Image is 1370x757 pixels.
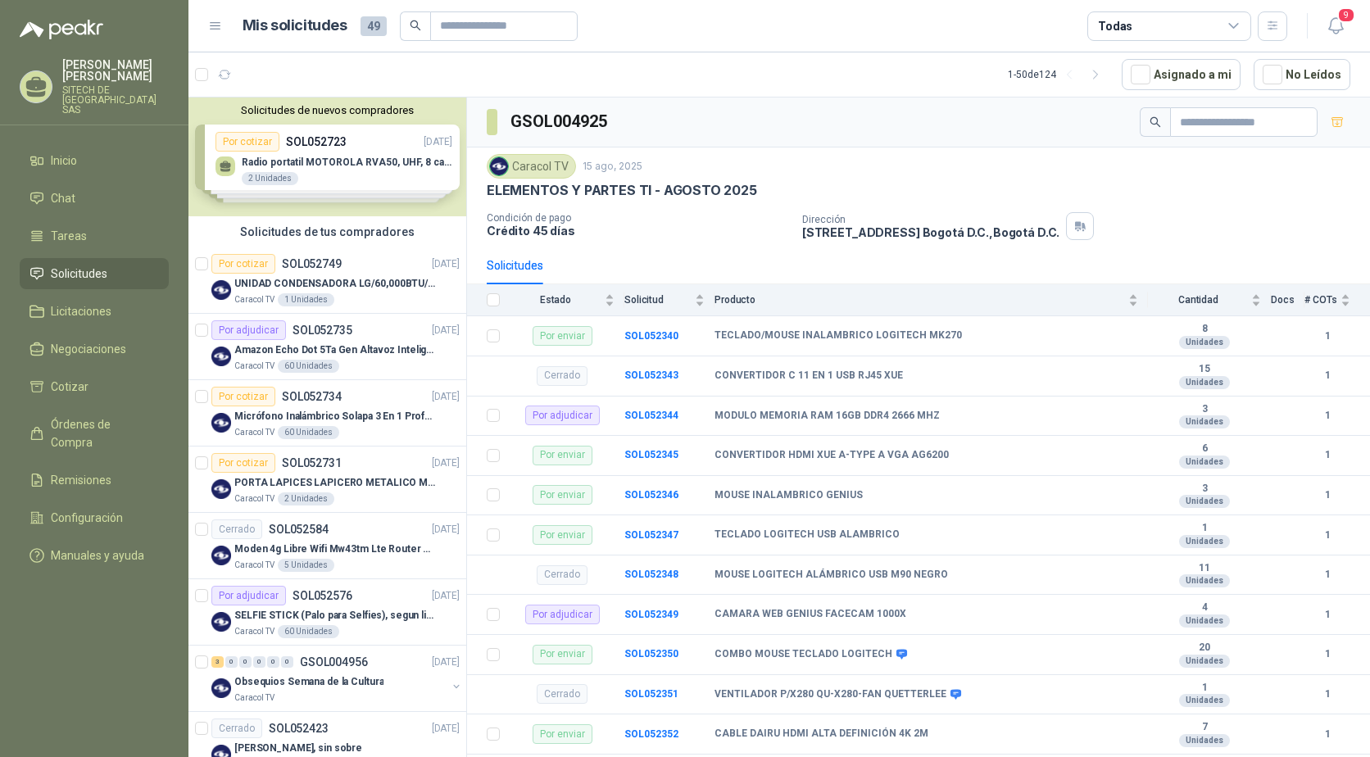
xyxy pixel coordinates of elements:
[432,522,460,537] p: [DATE]
[1179,574,1230,587] div: Unidades
[1148,483,1261,496] b: 3
[20,183,169,214] a: Chat
[1179,495,1230,508] div: Unidades
[714,329,962,342] b: TECLADO/MOUSE INALAMBRICO LOGITECH MK270
[714,569,948,582] b: MOUSE LOGITECH ALÁMBRICO USB M90 NEGRO
[624,284,714,316] th: Solicitud
[624,529,678,541] b: SOL052347
[188,247,466,314] a: Por cotizarSOL052749[DATE] Company LogoUNIDAD CONDENSADORA LG/60,000BTU/220V/R410A: ICaracol TV1 ...
[1304,687,1350,702] b: 1
[714,728,928,741] b: CABLE DAIRU HDMI ALTA DEFINICIÓN 4K 2M
[714,608,906,621] b: CAMARA WEB GENIUS FACECAM 1000X
[410,20,421,31] span: search
[1179,456,1230,469] div: Unidades
[714,528,900,542] b: TECLADO LOGITECH USB ALAMBRICO
[20,220,169,252] a: Tareas
[20,296,169,327] a: Licitaciones
[51,546,144,564] span: Manuales y ayuda
[234,625,274,638] p: Caracol TV
[714,449,949,462] b: CONVERTIDOR HDMI XUE A-TYPE A VGA AG6200
[714,410,940,423] b: MODULO MEMORIA RAM 16GB DDR4 2666 MHZ
[533,645,592,664] div: Por enviar
[432,256,460,272] p: [DATE]
[432,323,460,338] p: [DATE]
[234,475,438,491] p: PORTA LAPICES LAPICERO METALICO MALLA. IGUALES A LOS DEL LIK ADJUNTO
[1148,562,1261,575] b: 11
[624,449,678,460] b: SOL052345
[1304,727,1350,742] b: 1
[537,565,587,585] div: Cerrado
[624,330,678,342] a: SOL052340
[225,656,238,668] div: 0
[188,380,466,446] a: Por cotizarSOL052734[DATE] Company LogoMicrófono Inalámbrico Solapa 3 En 1 Profesional F11-2 X2Ca...
[1179,376,1230,389] div: Unidades
[278,559,334,572] div: 5 Unidades
[1148,323,1261,336] b: 8
[1148,721,1261,734] b: 7
[188,97,466,216] div: Solicitudes de nuevos compradoresPor cotizarSOL052723[DATE] Radio portatil MOTOROLA RVA50, UHF, 8...
[62,59,169,82] p: [PERSON_NAME] [PERSON_NAME]
[278,360,339,373] div: 60 Unidades
[195,104,460,116] button: Solicitudes de nuevos compradores
[1148,294,1248,306] span: Cantidad
[1304,284,1370,316] th: # COTs
[1304,528,1350,543] b: 1
[51,152,77,170] span: Inicio
[234,559,274,572] p: Caracol TV
[211,612,231,632] img: Company Logo
[432,456,460,471] p: [DATE]
[188,314,466,380] a: Por adjudicarSOL052735[DATE] Company LogoAmazon Echo Dot 5Ta Gen Altavoz Inteligente Alexa AzulCa...
[537,366,587,386] div: Cerrado
[510,109,610,134] h3: GSOL004925
[211,678,231,698] img: Company Logo
[432,721,460,737] p: [DATE]
[714,648,892,661] b: COMBO MOUSE TECLADO LOGITECH
[1304,567,1350,582] b: 1
[234,741,362,756] p: [PERSON_NAME], sin sobre
[211,656,224,668] div: 3
[51,189,75,207] span: Chat
[533,485,592,505] div: Por enviar
[234,409,438,424] p: Micrófono Inalámbrico Solapa 3 En 1 Profesional F11-2 X2
[624,648,678,660] a: SOL052350
[51,378,88,396] span: Cotizar
[243,14,347,38] h1: Mis solicitudes
[432,655,460,670] p: [DATE]
[624,369,678,381] b: SOL052343
[281,656,293,668] div: 0
[20,20,103,39] img: Logo peakr
[211,387,275,406] div: Por cotizar
[1321,11,1350,41] button: 9
[51,302,111,320] span: Licitaciones
[1148,363,1261,376] b: 15
[234,360,274,373] p: Caracol TV
[1179,336,1230,349] div: Unidades
[1179,694,1230,707] div: Unidades
[1304,368,1350,383] b: 1
[1337,7,1355,23] span: 9
[234,674,383,690] p: Obsequios Semana de la Cultura
[51,509,123,527] span: Configuración
[525,406,600,425] div: Por adjudicar
[211,546,231,565] img: Company Logo
[1008,61,1109,88] div: 1 - 50 de 124
[62,85,169,115] p: SITECH DE [GEOGRAPHIC_DATA] SAS
[188,579,466,646] a: Por adjudicarSOL052576[DATE] Company LogoSELFIE STICK (Palo para Selfies), segun link adjuntoCara...
[487,154,576,179] div: Caracol TV
[510,294,601,306] span: Estado
[234,492,274,505] p: Caracol TV
[1304,329,1350,344] b: 1
[624,294,692,306] span: Solicitud
[234,691,274,705] p: Caracol TV
[624,688,678,700] a: SOL052351
[1148,442,1261,456] b: 6
[624,569,678,580] a: SOL052348
[1304,408,1350,424] b: 1
[269,723,329,734] p: SOL052423
[1304,447,1350,463] b: 1
[624,609,678,620] a: SOL052349
[1148,522,1261,535] b: 1
[20,145,169,176] a: Inicio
